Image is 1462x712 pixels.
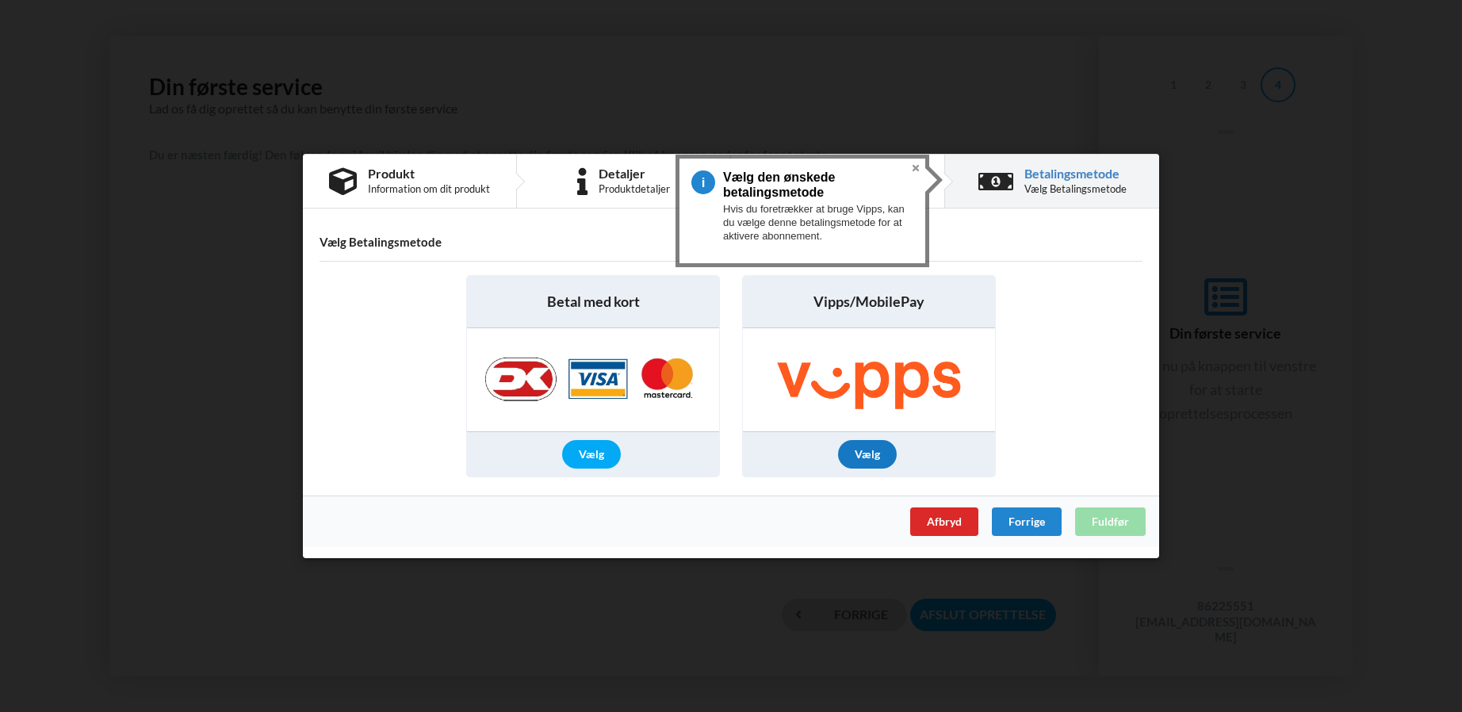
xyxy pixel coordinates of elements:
span: Vipps/MobilePay [813,292,924,312]
div: Detaljer [599,167,670,180]
div: Produkt [368,167,490,180]
div: Vælg [838,440,897,469]
img: Nets [469,328,718,431]
div: Vælg [562,440,621,469]
div: Afbryd [910,507,978,536]
button: Close [906,159,925,178]
div: Forrige [992,507,1062,536]
div: Betalingsmetode [1024,167,1127,180]
div: Information om dit produkt [368,182,490,195]
div: Vælg Betalingsmetode [1024,182,1127,195]
div: Hvis du foretrækker at bruge Vipps, kan du vælge denne betalingsmetode for at aktivere abonnement. [723,196,913,243]
span: Betal med kort [547,292,640,312]
div: Produktdetaljer [599,182,670,195]
img: Vipps/MobilePay [743,328,995,431]
h3: Vælg den ønskede betalingsmetode [723,170,901,200]
h4: Vælg Betalingsmetode [320,235,1142,250]
span: 4 [691,170,723,194]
